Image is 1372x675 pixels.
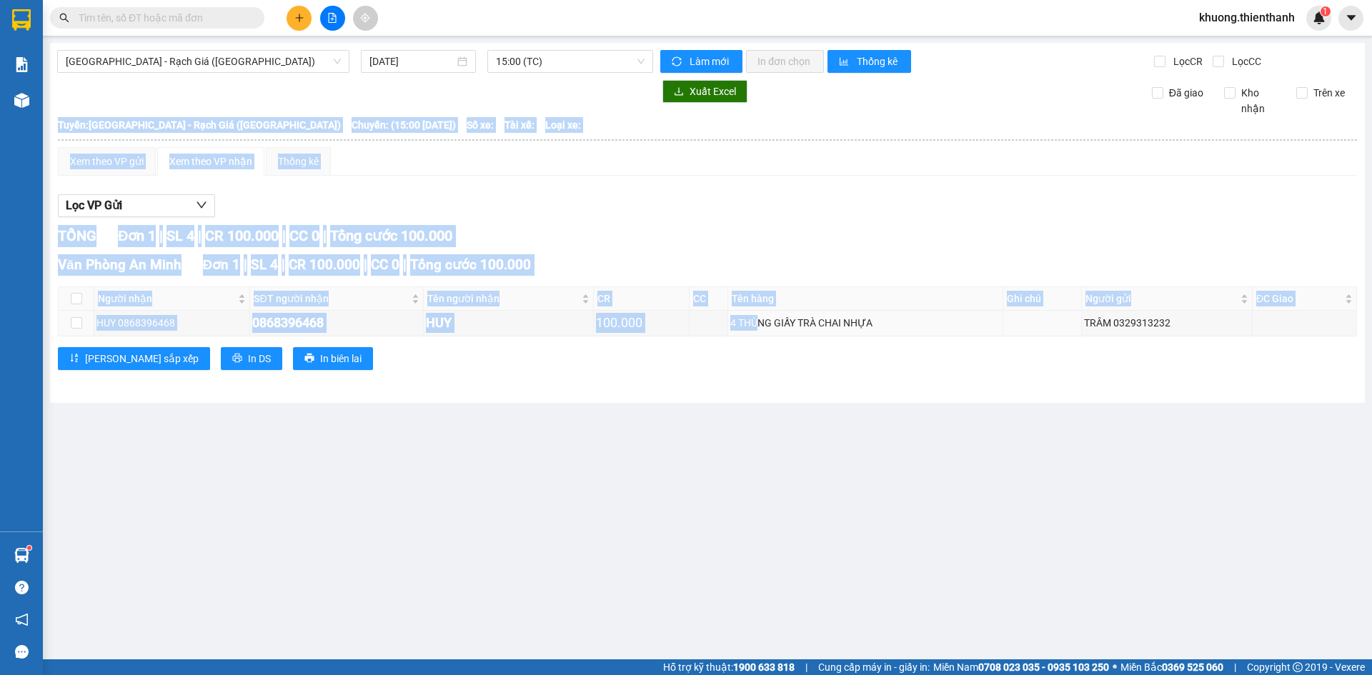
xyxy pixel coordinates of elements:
strong: 0369 525 060 [1162,661,1223,673]
span: Tên người nhận [427,291,578,306]
td: HUY [424,311,593,336]
button: plus [287,6,312,31]
th: CC [690,287,728,311]
button: file-add [320,6,345,31]
span: Thống kê [857,54,900,69]
span: 15:00 (TC) [496,51,645,72]
span: Miền Bắc [1120,659,1223,675]
span: Sài Gòn - Rạch Giá (Hàng Hoá) [66,51,341,72]
span: copyright [1293,662,1303,672]
span: Người nhận [98,291,235,306]
span: | [1234,659,1236,675]
span: ĐC Giao [1256,291,1342,306]
span: search [59,13,69,23]
span: Xuất Excel [690,84,736,99]
div: 100.000 [596,313,687,333]
span: question-circle [15,581,29,594]
span: plus [294,13,304,23]
span: | [159,227,163,244]
span: notification [15,613,29,626]
span: message [15,645,29,659]
span: file-add [327,13,337,23]
div: 0868396468 [252,313,421,333]
span: sync [672,56,684,68]
span: caret-down [1345,11,1358,24]
span: CC 0 [289,227,319,244]
span: Cung cấp máy in - giấy in: [818,659,930,675]
span: Chuyến: (15:00 [DATE]) [352,117,456,133]
span: | [282,256,285,273]
span: download [674,86,684,98]
span: Tổng cước 100.000 [410,256,531,273]
img: solution-icon [14,57,29,72]
span: TỔNG [58,227,96,244]
span: SL 4 [166,227,194,244]
span: | [198,227,202,244]
button: aim [353,6,378,31]
span: Đơn 1 [118,227,156,244]
button: Lọc VP Gửi [58,194,215,217]
span: printer [232,353,242,364]
strong: 1900 633 818 [733,661,795,673]
span: Hỗ trợ kỹ thuật: [663,659,795,675]
div: HUY [426,313,590,333]
span: SĐT người nhận [254,291,409,306]
th: Ghi chú [1003,287,1082,311]
span: down [196,199,207,211]
span: | [282,227,286,244]
span: aim [360,13,370,23]
input: Tìm tên, số ĐT hoặc mã đơn [79,10,247,26]
span: 1 [1323,6,1328,16]
span: Trên xe [1308,85,1351,101]
th: CR [594,287,690,311]
span: CR 100.000 [289,256,360,273]
span: sort-ascending [69,353,79,364]
span: In biên lai [320,351,362,366]
span: Văn Phòng An Minh [58,256,182,273]
span: Lọc CR [1168,54,1205,69]
span: | [403,256,407,273]
span: Số xe: [467,117,494,133]
span: In DS [248,351,271,366]
span: Người gửi [1085,291,1238,306]
span: ⚪️ [1113,664,1117,670]
span: Loại xe: [545,117,581,133]
span: | [323,227,327,244]
span: CR 100.000 [205,227,279,244]
span: Lọc VP Gửi [66,196,122,214]
span: Đơn 1 [203,256,241,273]
button: sort-ascending[PERSON_NAME] sắp xếp [58,347,210,370]
img: warehouse-icon [14,93,29,108]
b: Tuyến: [GEOGRAPHIC_DATA] - Rạch Giá ([GEOGRAPHIC_DATA]) [58,119,341,131]
sup: 1 [1321,6,1331,16]
strong: 0708 023 035 - 0935 103 250 [978,661,1109,673]
td: 0868396468 [250,311,424,336]
div: TRÂM 0329313232 [1084,315,1250,331]
span: CC 0 [371,256,399,273]
button: In đơn chọn [746,50,824,73]
span: bar-chart [839,56,851,68]
span: Tài xế: [504,117,535,133]
div: Xem theo VP gửi [70,154,144,169]
button: bar-chartThống kê [827,50,911,73]
span: Lọc CC [1226,54,1263,69]
th: Tên hàng [728,287,1003,311]
sup: 1 [27,546,31,550]
img: icon-new-feature [1313,11,1326,24]
span: SL 4 [251,256,278,273]
span: Làm mới [690,54,731,69]
div: HUY 0868396468 [96,315,247,331]
button: printerIn biên lai [293,347,373,370]
span: khuong.thienthanh [1188,9,1306,26]
span: | [364,256,367,273]
span: printer [304,353,314,364]
input: 13/08/2025 [369,54,454,69]
span: Miền Nam [933,659,1109,675]
span: [PERSON_NAME] sắp xếp [85,351,199,366]
button: caret-down [1338,6,1363,31]
img: warehouse-icon [14,548,29,563]
img: logo-vxr [12,9,31,31]
span: Tổng cước 100.000 [330,227,452,244]
div: 4 THÙNG GIẤY TRÀ CHAI NHỰA [730,315,1000,331]
button: syncLàm mới [660,50,742,73]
